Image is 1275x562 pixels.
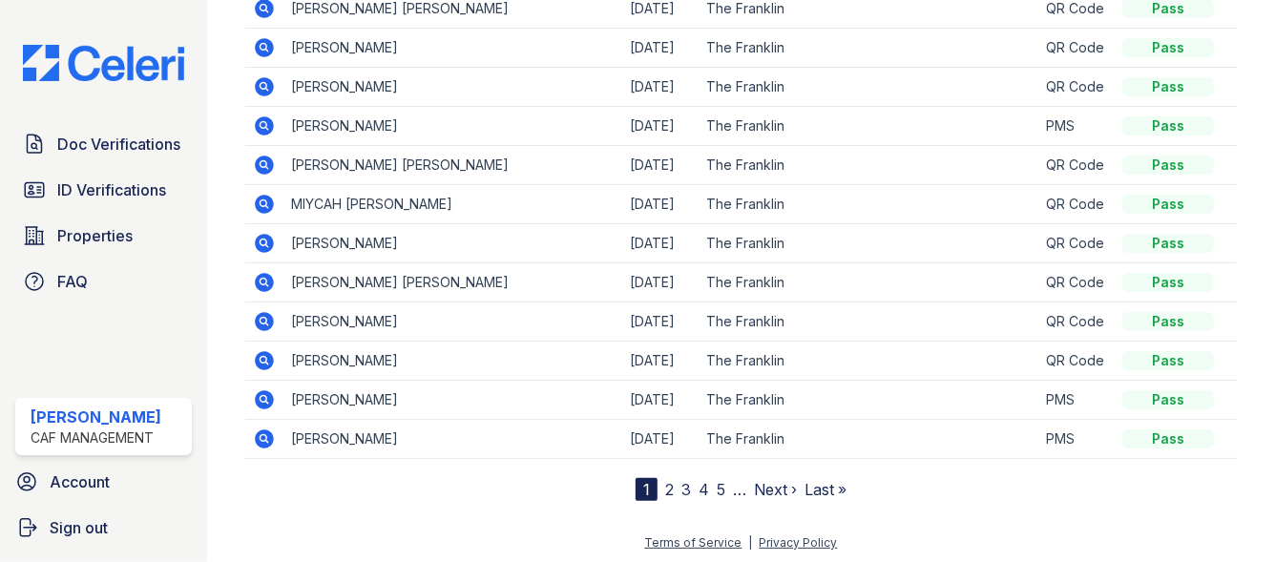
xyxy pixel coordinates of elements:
div: Pass [1122,195,1214,214]
td: The Franklin [700,29,1039,68]
div: Pass [1122,390,1214,409]
td: QR Code [1038,342,1115,381]
td: [DATE] [623,263,700,302]
div: Pass [1122,77,1214,96]
div: Pass [1122,38,1214,57]
a: 2 [665,480,674,499]
td: PMS [1038,420,1115,459]
div: CAF Management [31,428,161,448]
span: Account [50,470,110,493]
td: The Franklin [700,185,1039,224]
a: 3 [681,480,691,499]
td: QR Code [1038,68,1115,107]
td: [PERSON_NAME] [283,107,623,146]
td: [PERSON_NAME] [283,381,623,420]
td: The Franklin [700,68,1039,107]
td: [PERSON_NAME] [283,68,623,107]
td: [DATE] [623,381,700,420]
a: 4 [699,480,709,499]
td: [PERSON_NAME] [PERSON_NAME] [283,263,623,302]
img: CE_Logo_Blue-a8612792a0a2168367f1c8372b55b34899dd931a85d93a1a3d3e32e68fde9ad4.png [8,45,199,81]
td: The Franklin [700,381,1039,420]
td: PMS [1038,381,1115,420]
div: Pass [1122,234,1214,253]
a: ID Verifications [15,171,192,209]
div: | [749,535,753,550]
td: [DATE] [623,420,700,459]
td: [PERSON_NAME] [283,420,623,459]
a: Doc Verifications [15,125,192,163]
span: Sign out [50,516,108,539]
a: Privacy Policy [760,535,838,550]
td: [DATE] [623,224,700,263]
td: [PERSON_NAME] [283,29,623,68]
td: [DATE] [623,302,700,342]
td: [DATE] [623,107,700,146]
div: Pass [1122,429,1214,448]
span: Doc Verifications [57,133,180,156]
div: Pass [1122,351,1214,370]
td: The Franklin [700,107,1039,146]
td: QR Code [1038,302,1115,342]
td: MIYCAH [PERSON_NAME] [283,185,623,224]
span: FAQ [57,270,88,293]
td: The Franklin [700,342,1039,381]
td: The Franklin [700,302,1039,342]
div: Pass [1122,156,1214,175]
td: The Franklin [700,420,1039,459]
div: 1 [636,478,658,501]
td: [PERSON_NAME] [PERSON_NAME] [283,146,623,185]
td: The Franklin [700,146,1039,185]
a: Account [8,463,199,501]
td: The Franklin [700,263,1039,302]
a: Terms of Service [645,535,742,550]
td: QR Code [1038,263,1115,302]
span: ID Verifications [57,178,166,201]
div: Pass [1122,273,1214,292]
td: PMS [1038,107,1115,146]
td: [DATE] [623,342,700,381]
a: 5 [717,480,725,499]
td: [DATE] [623,29,700,68]
a: Next › [754,480,797,499]
td: [PERSON_NAME] [283,342,623,381]
div: [PERSON_NAME] [31,406,161,428]
span: Properties [57,224,133,247]
a: Properties [15,217,192,255]
td: [PERSON_NAME] [283,224,623,263]
a: Last » [805,480,847,499]
td: QR Code [1038,185,1115,224]
td: The Franklin [700,224,1039,263]
td: [DATE] [623,68,700,107]
td: QR Code [1038,146,1115,185]
td: [DATE] [623,185,700,224]
td: QR Code [1038,224,1115,263]
td: [DATE] [623,146,700,185]
div: Pass [1122,312,1214,331]
td: QR Code [1038,29,1115,68]
a: Sign out [8,509,199,547]
td: [PERSON_NAME] [283,302,623,342]
div: Pass [1122,116,1214,135]
span: … [733,478,746,501]
a: FAQ [15,262,192,301]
